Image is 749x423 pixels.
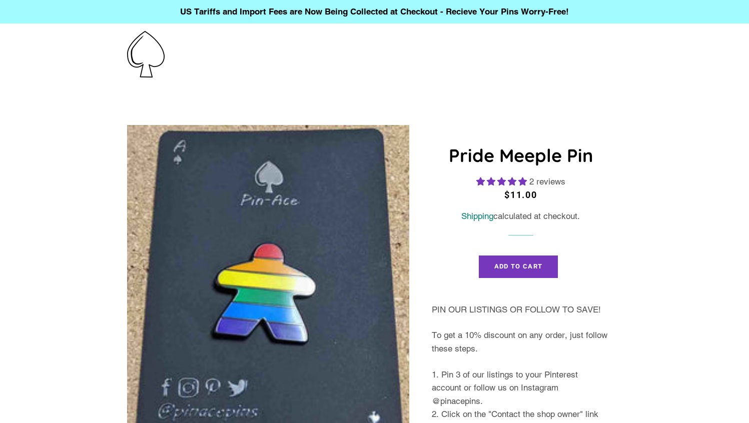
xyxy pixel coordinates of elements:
h1: Pride Meeple Pin [432,143,609,168]
button: Add to Cart [479,255,558,277]
div: calculated at checkout. [432,209,609,223]
a: Shipping [461,211,493,221]
span: 5.00 stars [476,176,529,186]
p: To get a 10% discount on any order, just follow these steps. [432,328,609,355]
span: Add to Cart [494,262,542,270]
span: 2 reviews [529,176,565,186]
span: $11.00 [504,189,537,200]
p: PIN OUR LISTINGS OR FOLLOW TO SAVE! [432,303,609,316]
img: Pin-Ace [127,31,165,77]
